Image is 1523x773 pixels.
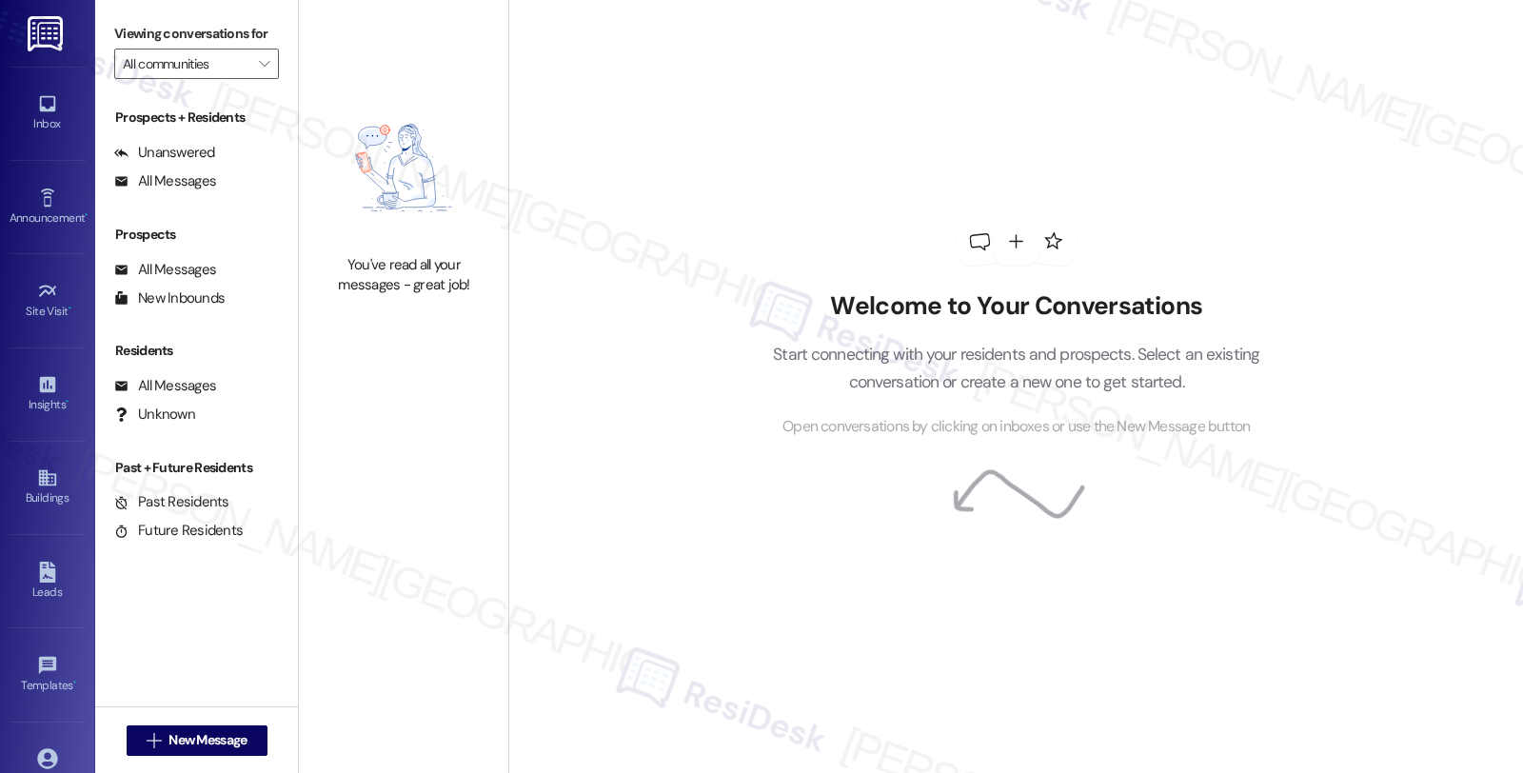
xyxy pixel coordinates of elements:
span: • [66,395,69,408]
div: All Messages [114,376,216,396]
div: Past + Future Residents [95,458,298,478]
div: You've read all your messages - great job! [320,255,487,296]
div: Prospects [95,225,298,245]
button: New Message [127,725,267,756]
img: ResiDesk Logo [28,16,67,51]
div: Past Residents [114,492,229,512]
span: • [73,676,76,689]
label: Viewing conversations for [114,19,279,49]
a: Templates • [10,649,86,701]
a: Insights • [10,368,86,420]
div: Future Residents [114,521,243,541]
i:  [147,733,161,748]
div: All Messages [114,171,216,191]
span: • [85,208,88,222]
div: Residents [95,341,298,361]
div: New Inbounds [114,288,225,308]
div: Prospects + Residents [95,108,298,128]
a: Leads [10,556,86,607]
div: Unknown [114,405,195,425]
a: Inbox [10,88,86,139]
img: empty-state [320,90,487,245]
div: Unanswered [114,143,215,163]
a: Site Visit • [10,275,86,327]
i:  [259,56,269,71]
input: All communities [123,49,248,79]
span: Open conversations by clicking on inboxes or use the New Message button [782,415,1250,439]
div: All Messages [114,260,216,280]
a: Buildings [10,462,86,513]
p: Start connecting with your residents and prospects. Select an existing conversation or create a n... [744,341,1289,395]
h2: Welcome to Your Conversations [744,291,1289,322]
span: • [69,302,71,315]
span: New Message [168,730,247,750]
